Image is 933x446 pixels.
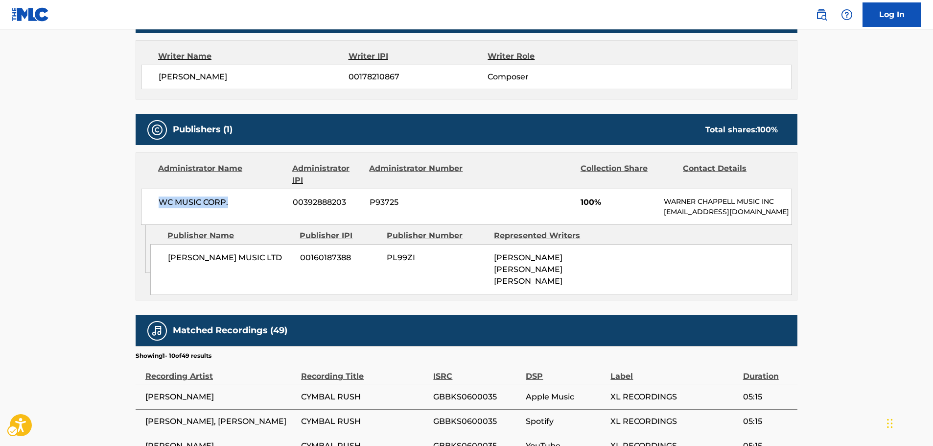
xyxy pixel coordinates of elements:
div: Contact Details [683,163,778,186]
div: Administrator Name [158,163,285,186]
div: DSP [526,360,606,382]
span: [PERSON_NAME] [159,71,349,83]
h5: Publishers (1) [173,124,233,135]
div: Total shares: [705,124,778,136]
span: [PERSON_NAME], [PERSON_NAME] [145,416,296,427]
div: Administrator Number [369,163,464,186]
span: CYMBAL RUSH [301,391,428,403]
span: XL RECORDINGS [610,391,738,403]
p: Showing 1 - 10 of 49 results [136,351,211,360]
a: Log In [863,2,921,27]
span: [PERSON_NAME] [PERSON_NAME] [PERSON_NAME] [494,253,562,286]
img: Publishers [151,124,163,136]
span: Spotify [526,416,606,427]
iframe: Hubspot Iframe [884,399,933,446]
div: Publisher IPI [300,230,379,242]
div: Publisher Name [167,230,292,242]
span: Apple Music [526,391,606,403]
span: GBBKS0600035 [433,416,521,427]
span: [PERSON_NAME] [145,391,296,403]
div: Writer Role [488,50,614,62]
div: Administrator IPI [292,163,362,186]
span: WC MUSIC CORP. [159,197,285,208]
span: Composer [488,71,614,83]
div: Chat Widget [884,399,933,446]
div: Duration [743,360,793,382]
p: WARNER CHAPPELL MUSIC INC [664,197,792,207]
img: Matched Recordings [151,325,163,337]
h5: Matched Recordings (49) [173,325,287,336]
div: Label [610,360,738,382]
span: 100% [581,197,656,208]
span: 100 % [757,125,778,134]
span: 05:15 [743,391,793,403]
span: PL99ZI [387,252,487,264]
span: CYMBAL RUSH [301,416,428,427]
img: search [816,9,827,21]
div: Writer IPI [349,50,488,62]
span: P93725 [370,197,465,208]
span: GBBKS0600035 [433,391,521,403]
span: 00178210867 [349,71,488,83]
img: MLC Logo [12,7,49,22]
div: Drag [887,409,893,438]
div: Recording Title [301,360,428,382]
span: XL RECORDINGS [610,416,738,427]
span: 05:15 [743,416,793,427]
span: [PERSON_NAME] MUSIC LTD [168,252,293,264]
div: Writer Name [158,50,349,62]
span: 00392888203 [293,197,362,208]
div: Publisher Number [387,230,487,242]
img: help [841,9,853,21]
div: Recording Artist [145,360,296,382]
span: 00160187388 [300,252,379,264]
div: ISRC [433,360,521,382]
div: Collection Share [581,163,676,186]
div: Represented Writers [494,230,594,242]
p: [EMAIL_ADDRESS][DOMAIN_NAME] [664,207,792,217]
